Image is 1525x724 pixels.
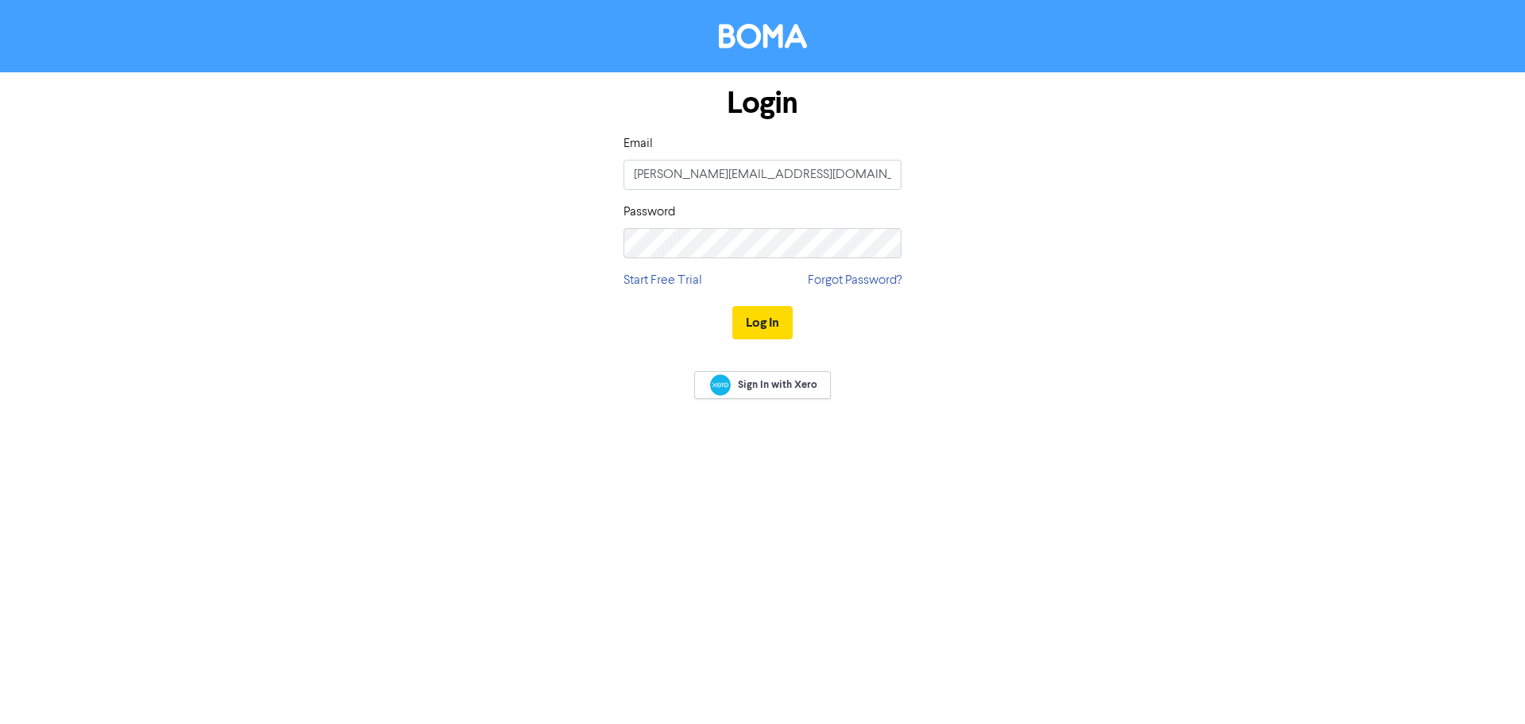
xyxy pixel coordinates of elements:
[710,374,731,396] img: Xero logo
[624,271,702,290] a: Start Free Trial
[719,24,807,48] img: BOMA Logo
[873,234,892,253] keeper-lock: Open Keeper Popup
[738,377,817,392] span: Sign In with Xero
[624,134,653,153] label: Email
[624,85,901,122] h1: Login
[694,371,831,399] a: Sign In with Xero
[624,203,675,222] label: Password
[808,271,901,290] a: Forgot Password?
[732,306,793,339] button: Log In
